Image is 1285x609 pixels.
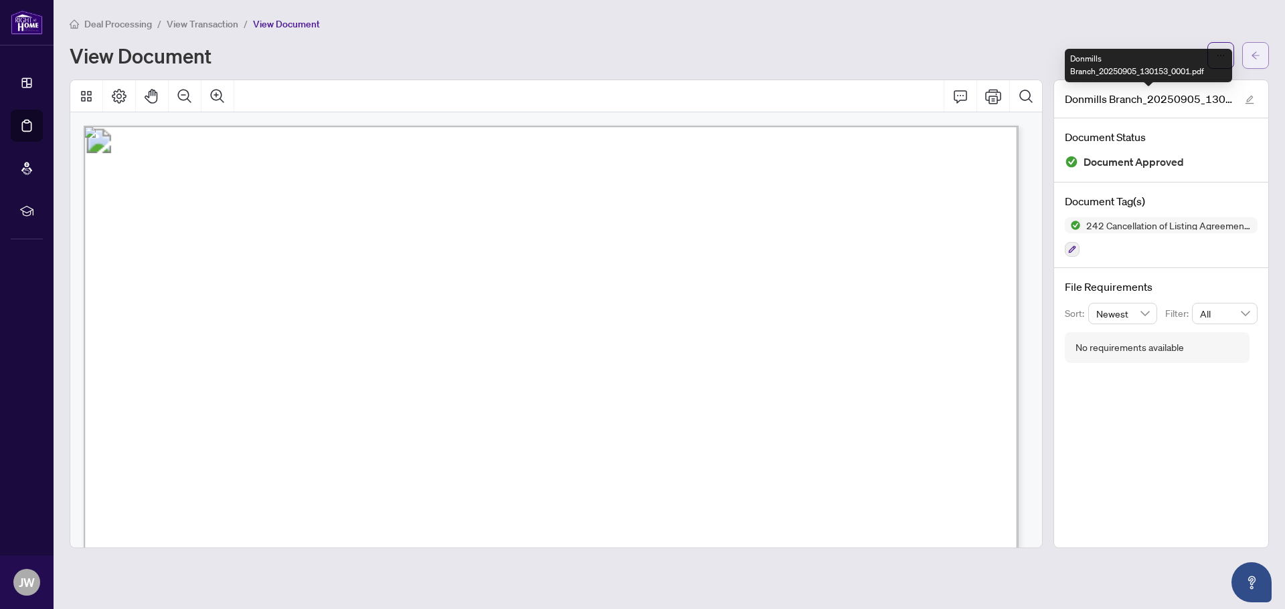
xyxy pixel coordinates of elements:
[1165,306,1192,321] p: Filter:
[157,16,161,31] li: /
[1065,306,1088,321] p: Sort:
[70,19,79,29] span: home
[1245,95,1254,104] span: edit
[1096,303,1150,324] span: Newest
[1065,193,1258,209] h4: Document Tag(s)
[1065,49,1232,82] div: Donmills Branch_20250905_130153_0001.pdf
[1065,155,1078,168] img: Document Status
[1200,303,1250,324] span: All
[253,18,320,30] span: View Document
[1084,153,1184,171] span: Document Approved
[244,16,248,31] li: /
[70,45,211,66] h1: View Document
[1231,562,1272,602] button: Open asap
[19,573,35,592] span: JW
[84,18,152,30] span: Deal Processing
[1251,51,1260,60] span: arrow-left
[1081,221,1258,230] span: 242 Cancellation of Listing Agreement - Authority to Offer for Sale
[167,18,238,30] span: View Transaction
[1076,340,1184,355] div: No requirements available
[1065,91,1232,107] span: Donmills Branch_20250905_130153_0001.pdf
[1065,217,1081,233] img: Status Icon
[1065,129,1258,145] h4: Document Status
[1065,279,1258,295] h4: File Requirements
[11,10,43,35] img: logo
